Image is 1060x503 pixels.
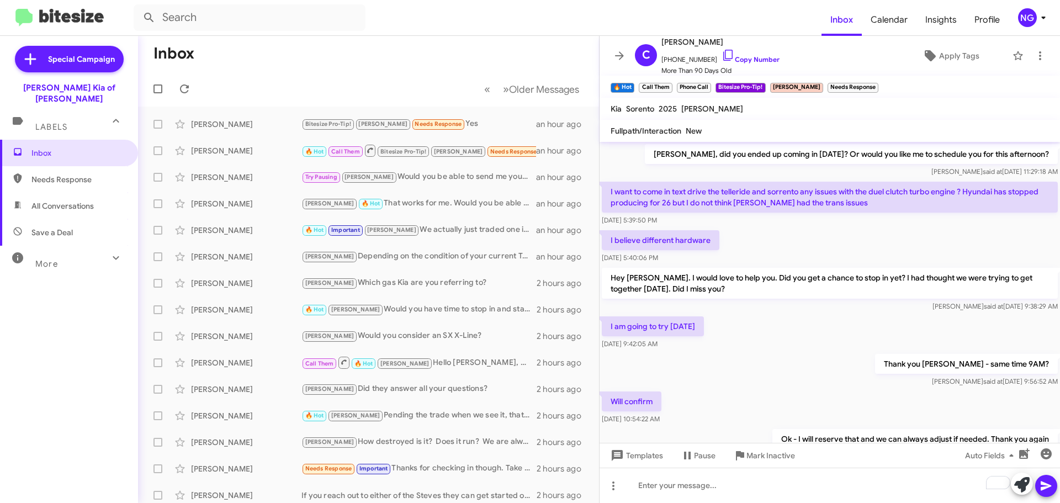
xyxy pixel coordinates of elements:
[686,126,702,136] span: New
[478,78,586,100] nav: Page navigation example
[770,83,823,93] small: [PERSON_NAME]
[966,4,1009,36] span: Profile
[965,446,1018,465] span: Auto Fields
[602,268,1058,299] p: Hey [PERSON_NAME]. I would love to help you. Did you get a chance to stop in yet? I had thought w...
[301,330,537,342] div: Would you consider an SX X-Line?
[331,148,360,155] span: Call Them
[331,226,360,234] span: Important
[415,120,462,128] span: Needs Response
[191,331,301,342] div: [PERSON_NAME]
[31,147,125,158] span: Inbox
[536,145,590,156] div: an hour ago
[153,45,194,62] h1: Inbox
[916,4,966,36] a: Insights
[305,332,354,340] span: [PERSON_NAME]
[301,197,536,210] div: That works for me. Would you be able to stop by in person?
[536,225,590,236] div: an hour ago
[191,384,301,395] div: [PERSON_NAME]
[331,412,380,419] span: [PERSON_NAME]
[746,446,795,465] span: Mark Inactive
[478,78,497,100] button: Previous
[661,65,780,76] span: More Than 90 Days Old
[15,46,124,72] a: Special Campaign
[301,118,536,130] div: Yes
[661,35,780,49] span: [PERSON_NAME]
[301,171,536,183] div: Would you be able to send me your vin and miles?
[931,167,1058,176] span: [PERSON_NAME] [DATE] 11:29:18 AM
[359,465,388,472] span: Important
[536,251,590,262] div: an hour ago
[380,148,426,155] span: Bitesize Pro-Tip!
[639,83,672,93] small: Call Them
[602,415,660,423] span: [DATE] 10:54:22 AM
[496,78,586,100] button: Next
[645,144,1058,164] p: [PERSON_NAME], did you ended up coming in [DATE]? Or would you like me to schedule you for this a...
[1009,8,1048,27] button: NG
[301,250,536,263] div: Depending on the condition of your current Telluride it may be possible. Would you have time this...
[31,174,125,185] span: Needs Response
[821,4,862,36] span: Inbox
[434,148,483,155] span: [PERSON_NAME]
[35,122,67,132] span: Labels
[305,385,354,393] span: [PERSON_NAME]
[602,316,704,336] p: I am going to try [DATE]
[537,490,590,501] div: 2 hours ago
[305,412,324,419] span: 🔥 Hot
[305,120,351,128] span: Bitesize Pro-Tip!
[602,230,719,250] p: I believe different hardware
[537,437,590,448] div: 2 hours ago
[862,4,916,36] span: Calendar
[305,279,354,287] span: [PERSON_NAME]
[380,360,430,367] span: [PERSON_NAME]
[305,465,352,472] span: Needs Response
[301,277,537,289] div: Which gas Kia are you referring to?
[305,438,354,446] span: [PERSON_NAME]
[537,410,590,421] div: 2 hours ago
[301,436,537,448] div: How destroyed is it? Does it run? We are always looking for used vehicles no matter the condition.
[367,226,416,234] span: [PERSON_NAME]
[191,119,301,130] div: [PERSON_NAME]
[537,331,590,342] div: 2 hours ago
[305,173,337,181] span: Try Pausing
[301,462,537,475] div: Thanks for checking in though. Take care
[956,446,1027,465] button: Auto Fields
[191,278,301,289] div: [PERSON_NAME]
[191,357,301,368] div: [PERSON_NAME]
[611,104,622,114] span: Kia
[358,120,407,128] span: [PERSON_NAME]
[191,410,301,421] div: [PERSON_NAME]
[536,172,590,183] div: an hour ago
[354,360,373,367] span: 🔥 Hot
[191,251,301,262] div: [PERSON_NAME]
[301,409,537,422] div: Pending the trade when we see it, that could be possible. Would you have time this week or next t...
[602,216,657,224] span: [DATE] 5:39:50 PM
[301,144,536,157] div: With [PERSON_NAME] sx pretige
[537,304,590,315] div: 2 hours ago
[672,446,724,465] button: Pause
[48,54,115,65] span: Special Campaign
[305,306,324,313] span: 🔥 Hot
[642,46,650,64] span: C
[611,126,681,136] span: Fullpath/Interaction
[331,306,380,313] span: [PERSON_NAME]
[191,145,301,156] div: [PERSON_NAME]
[932,302,1058,310] span: [PERSON_NAME] [DATE] 9:38:29 AM
[828,83,878,93] small: Needs Response
[191,304,301,315] div: [PERSON_NAME]
[626,104,654,114] span: Sorento
[305,360,334,367] span: Call Them
[305,148,324,155] span: 🔥 Hot
[984,302,1003,310] span: said at
[301,383,537,395] div: Did they answer all your questions?
[301,303,537,316] div: Would you have time to stop in and start the negotiations this week or maybe next?
[983,167,1002,176] span: said at
[191,437,301,448] div: [PERSON_NAME]
[724,446,804,465] button: Mark Inactive
[608,446,663,465] span: Templates
[301,224,536,236] div: We actually just traded one in the other day, is a 2019. Price is going to be marked in the mid-3...
[659,104,677,114] span: 2025
[611,83,634,93] small: 🔥 Hot
[536,119,590,130] div: an hour ago
[602,253,658,262] span: [DATE] 5:40:06 PM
